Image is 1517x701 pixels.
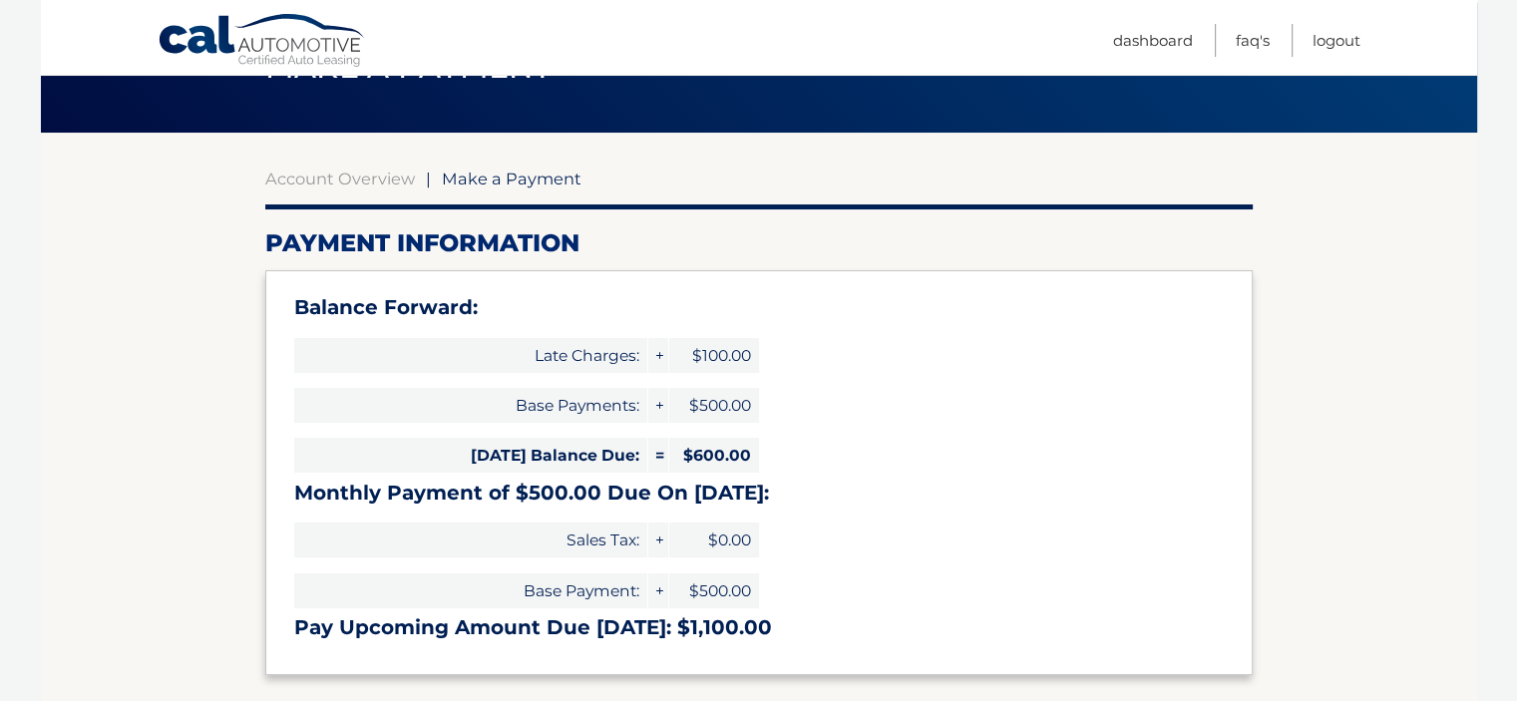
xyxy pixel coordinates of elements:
[1113,24,1193,57] a: Dashboard
[669,388,759,423] span: $500.00
[669,523,759,557] span: $0.00
[442,169,581,188] span: Make a Payment
[1236,24,1270,57] a: FAQ's
[669,573,759,608] span: $500.00
[669,438,759,473] span: $600.00
[265,228,1253,258] h2: Payment Information
[294,338,647,373] span: Late Charges:
[294,388,647,423] span: Base Payments:
[294,523,647,557] span: Sales Tax:
[648,573,668,608] span: +
[158,13,367,71] a: Cal Automotive
[1313,24,1360,57] a: Logout
[648,388,668,423] span: +
[265,169,415,188] a: Account Overview
[294,573,647,608] span: Base Payment:
[294,295,1224,320] h3: Balance Forward:
[294,481,1224,506] h3: Monthly Payment of $500.00 Due On [DATE]:
[648,523,668,557] span: +
[648,438,668,473] span: =
[648,338,668,373] span: +
[426,169,431,188] span: |
[294,438,647,473] span: [DATE] Balance Due:
[669,338,759,373] span: $100.00
[294,615,1224,640] h3: Pay Upcoming Amount Due [DATE]: $1,100.00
